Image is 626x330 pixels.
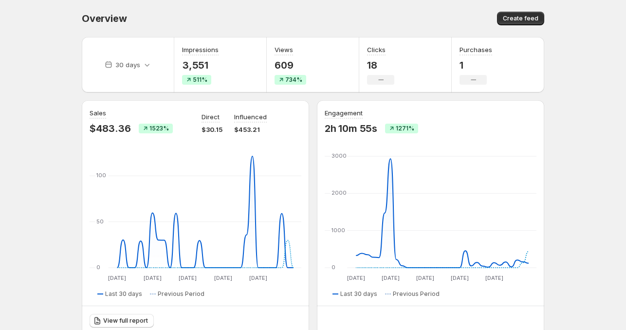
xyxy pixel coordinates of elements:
[367,45,386,55] h3: Clicks
[367,59,394,71] p: 18
[193,76,207,84] span: 511%
[90,314,154,328] a: View full report
[331,189,347,196] text: 2000
[90,108,106,118] h3: Sales
[275,59,306,71] p: 609
[202,125,222,134] p: $30.15
[234,112,267,122] p: Influenced
[96,264,100,271] text: 0
[108,275,126,281] text: [DATE]
[331,227,345,234] text: 1000
[393,290,440,298] span: Previous Period
[331,152,347,159] text: 3000
[347,275,365,281] text: [DATE]
[149,125,169,132] span: 1523%
[275,45,293,55] h3: Views
[179,275,197,281] text: [DATE]
[285,76,302,84] span: 734%
[382,275,400,281] text: [DATE]
[340,290,377,298] span: Last 30 days
[82,13,127,24] span: Overview
[144,275,162,281] text: [DATE]
[90,123,131,134] p: $483.36
[115,60,140,70] p: 30 days
[331,264,335,271] text: 0
[234,125,267,134] p: $453.21
[182,45,219,55] h3: Impressions
[182,59,219,71] p: 3,551
[202,112,220,122] p: Direct
[103,317,148,325] span: View full report
[396,125,414,132] span: 1271%
[105,290,142,298] span: Last 30 days
[96,218,104,225] text: 50
[460,45,492,55] h3: Purchases
[460,59,492,71] p: 1
[325,123,377,134] p: 2h 10m 55s
[96,172,106,179] text: 100
[249,275,267,281] text: [DATE]
[325,108,363,118] h3: Engagement
[503,15,538,22] span: Create feed
[485,275,503,281] text: [DATE]
[416,275,434,281] text: [DATE]
[451,275,469,281] text: [DATE]
[214,275,232,281] text: [DATE]
[497,12,544,25] button: Create feed
[158,290,204,298] span: Previous Period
